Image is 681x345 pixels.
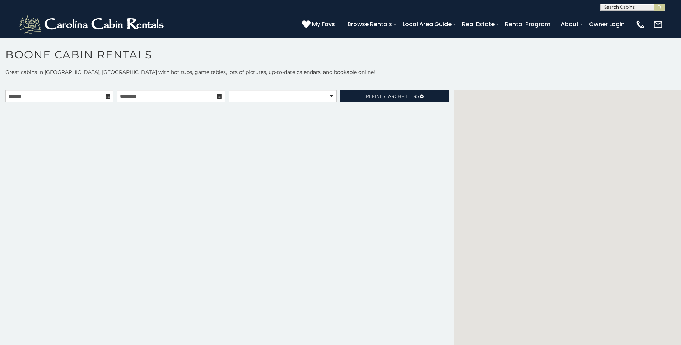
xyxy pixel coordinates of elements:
[653,19,663,29] img: mail-regular-white.png
[557,18,582,30] a: About
[635,19,645,29] img: phone-regular-white.png
[312,20,335,29] span: My Favs
[586,18,628,30] a: Owner Login
[302,20,337,29] a: My Favs
[340,90,448,102] a: RefineSearchFilters
[344,18,396,30] a: Browse Rentals
[366,94,419,99] span: Refine Filters
[502,18,554,30] a: Rental Program
[399,18,455,30] a: Local Area Guide
[458,18,498,30] a: Real Estate
[383,94,401,99] span: Search
[18,14,167,35] img: White-1-2.png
